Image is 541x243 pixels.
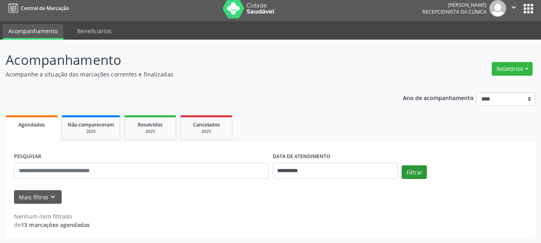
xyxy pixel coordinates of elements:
button: Filtrar [402,165,427,179]
div: de [14,221,90,229]
button: Mais filtroskeyboard_arrow_down [14,190,62,204]
div: Nenhum item filtrado [14,212,90,221]
span: Recepcionista da clínica [422,8,487,15]
span: Não compareceram [68,121,114,128]
span: Central de Marcação [21,5,69,12]
label: PESQUISAR [14,151,41,163]
div: 2025 [130,129,170,135]
button: Relatórios [492,62,533,76]
i: keyboard_arrow_down [48,193,57,201]
label: DATA DE ATENDIMENTO [273,151,330,163]
button: apps [521,2,535,16]
strong: 13 marcações agendadas [21,221,90,229]
span: Resolvidos [138,121,163,128]
span: Agendados [18,121,45,128]
p: Acompanhamento [6,50,376,70]
p: Ano de acompanhamento [403,92,474,102]
span: Cancelados [193,121,220,128]
div: [PERSON_NAME] [422,2,487,8]
i:  [509,3,518,12]
div: 2025 [68,129,114,135]
div: 2025 [186,129,226,135]
p: Acompanhe a situação das marcações correntes e finalizadas [6,70,376,78]
a: Central de Marcação [6,2,69,15]
a: Acompanhamento [3,24,63,40]
a: Beneficiários [72,24,117,38]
